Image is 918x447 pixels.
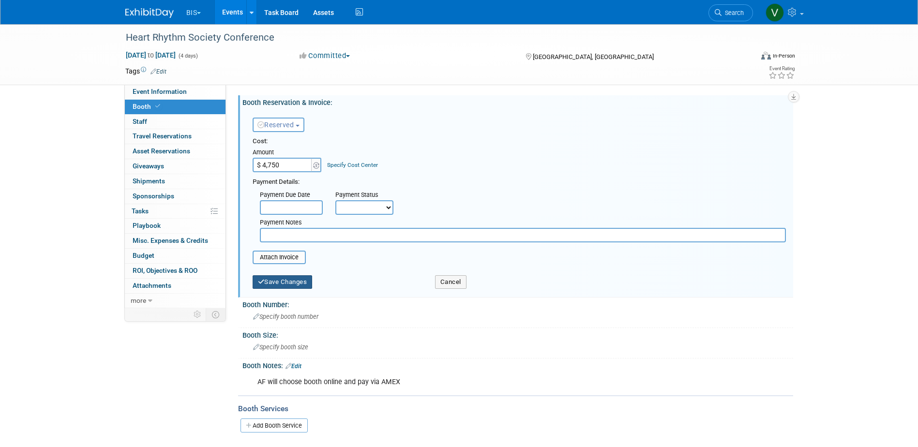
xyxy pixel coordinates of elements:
[133,88,187,95] span: Event Information
[122,29,738,46] div: Heart Rhythm Society Conference
[125,204,226,219] a: Tasks
[722,9,744,16] span: Search
[241,418,308,432] a: Add Booth Service
[327,162,378,168] a: Specify Cost Center
[155,104,160,109] i: Booth reservation complete
[132,207,149,215] span: Tasks
[125,264,226,278] a: ROI, Objectives & ROO
[253,275,313,289] button: Save Changes
[766,3,784,22] img: Valerie Shively
[696,50,796,65] div: Event Format
[242,358,793,371] div: Booth Notes:
[286,363,301,370] a: Edit
[253,148,323,158] div: Amount
[133,177,165,185] span: Shipments
[125,249,226,263] a: Budget
[125,129,226,144] a: Travel Reservations
[133,222,161,229] span: Playbook
[238,403,793,414] div: Booth Services
[125,174,226,189] a: Shipments
[260,218,786,228] div: Payment Notes
[125,8,174,18] img: ExhibitDay
[125,219,226,233] a: Playbook
[251,372,687,392] div: AF will choose booth online and pay via AMEX
[125,294,226,308] a: more
[435,275,467,289] button: Cancel
[146,51,155,59] span: to
[133,237,208,244] span: Misc. Expenses & Credits
[772,52,795,60] div: In-Person
[189,308,206,321] td: Personalize Event Tab Strip
[133,192,174,200] span: Sponsorships
[242,95,793,107] div: Booth Reservation & Invoice:
[133,162,164,170] span: Giveaways
[242,298,793,310] div: Booth Number:
[133,267,197,274] span: ROI, Objectives & ROO
[253,118,304,132] button: Reserved
[133,132,192,140] span: Travel Reservations
[296,51,354,61] button: Committed
[125,100,226,114] a: Booth
[708,4,753,21] a: Search
[133,147,190,155] span: Asset Reservations
[242,328,793,340] div: Booth Size:
[125,66,166,76] td: Tags
[125,189,226,204] a: Sponsorships
[125,51,176,60] span: [DATE] [DATE]
[761,52,771,60] img: Format-Inperson.png
[150,68,166,75] a: Edit
[253,137,786,146] div: Cost:
[335,191,400,200] div: Payment Status
[133,118,147,125] span: Staff
[253,343,308,351] span: Specify booth size
[131,297,146,304] span: more
[133,282,171,289] span: Attachments
[206,308,226,321] td: Toggle Event Tabs
[178,53,198,59] span: (4 days)
[125,159,226,174] a: Giveaways
[257,121,294,129] span: Reserved
[125,115,226,129] a: Staff
[260,191,321,200] div: Payment Due Date
[125,144,226,159] a: Asset Reservations
[125,234,226,248] a: Misc. Expenses & Credits
[253,313,318,320] span: Specify booth number
[125,85,226,99] a: Event Information
[133,252,154,259] span: Budget
[253,175,786,187] div: Payment Details:
[533,53,654,60] span: [GEOGRAPHIC_DATA], [GEOGRAPHIC_DATA]
[768,66,795,71] div: Event Rating
[125,279,226,293] a: Attachments
[133,103,162,110] span: Booth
